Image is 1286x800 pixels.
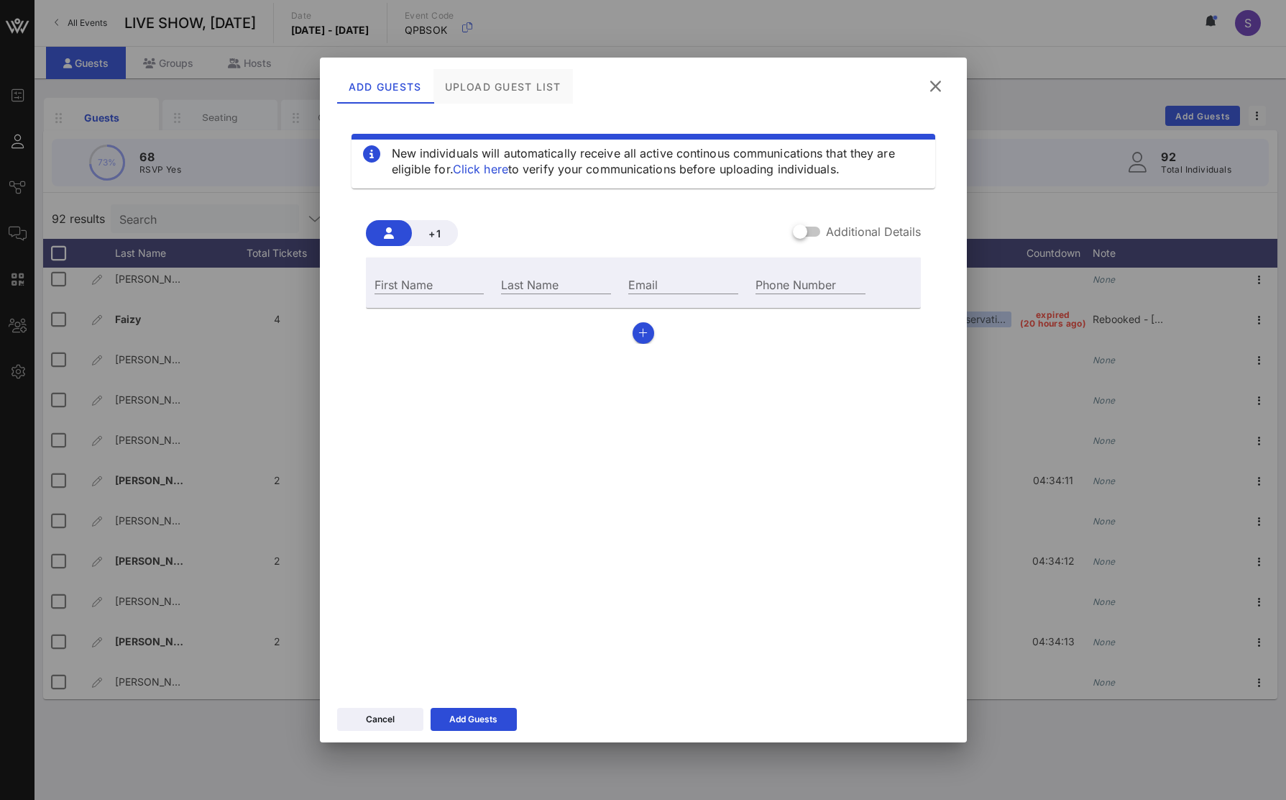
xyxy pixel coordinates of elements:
span: +1 [423,227,446,240]
div: Cancel [366,712,395,727]
label: Additional Details [826,224,921,239]
a: Click here [453,162,508,176]
div: Add Guests [449,712,497,727]
button: Cancel [337,708,423,731]
div: New individuals will automatically receive all active continous communications that they are elig... [392,145,924,177]
div: Add Guests [337,69,433,104]
button: +1 [412,220,458,246]
button: Add Guests [431,708,517,731]
div: Upload Guest List [433,69,572,104]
